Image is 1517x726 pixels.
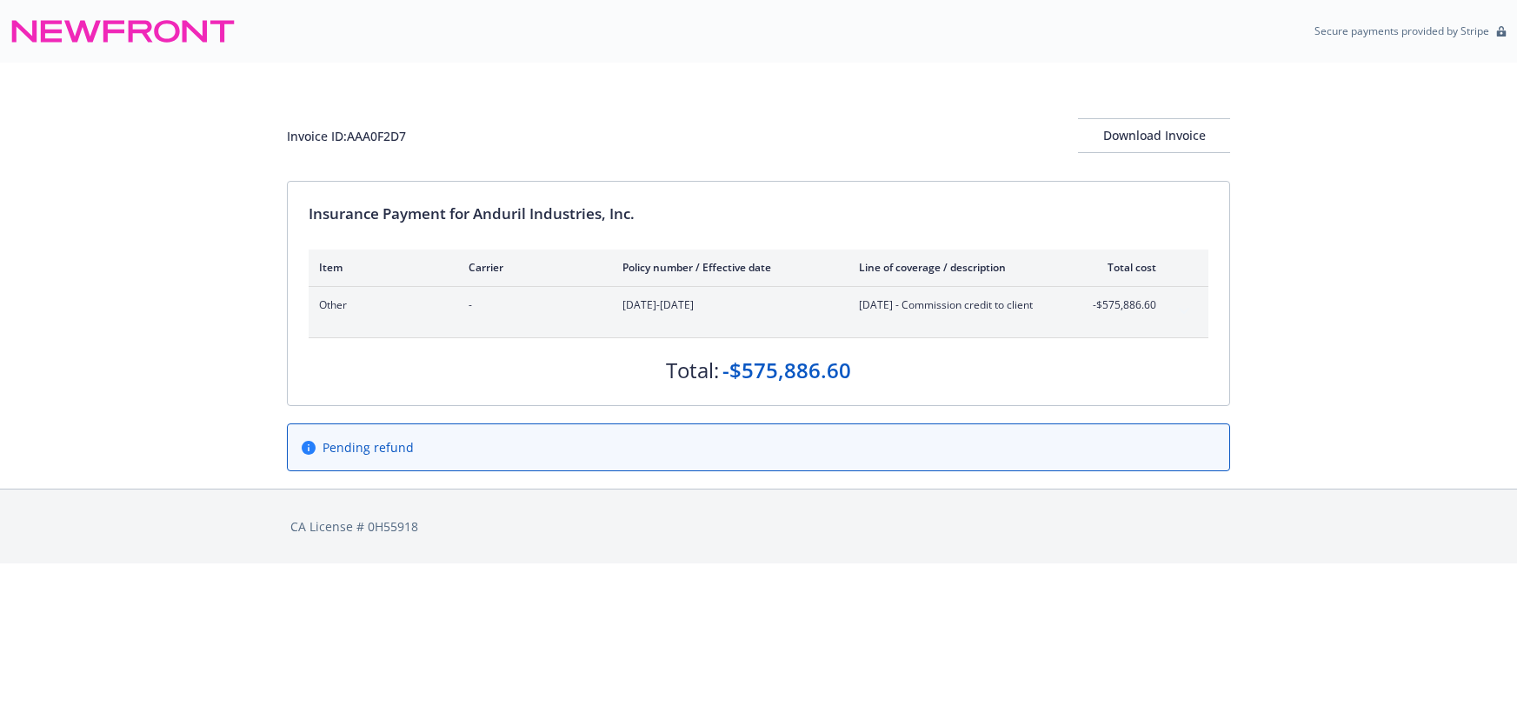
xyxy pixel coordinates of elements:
[622,260,831,275] div: Policy number / Effective date
[622,297,831,313] span: [DATE]-[DATE]
[319,260,441,275] div: Item
[1314,23,1489,38] p: Secure payments provided by Stripe
[1091,260,1156,275] div: Total cost
[859,297,1063,313] span: [DATE] - Commission credit to client
[469,297,595,313] span: -
[287,127,406,145] div: Invoice ID: AAA0F2D7
[1170,297,1198,325] button: expand content
[859,260,1063,275] div: Line of coverage / description
[309,287,1208,337] div: Other-[DATE]-[DATE][DATE] - Commission credit to client-$575,886.60expand content
[1078,119,1230,152] div: Download Invoice
[309,203,1208,225] div: Insurance Payment for Anduril Industries, Inc.
[290,517,1227,536] div: CA License # 0H55918
[1078,118,1230,153] button: Download Invoice
[469,260,595,275] div: Carrier
[666,356,719,385] div: Total:
[319,297,441,313] span: Other
[722,356,851,385] div: -$575,886.60
[1091,297,1156,313] span: -$575,886.60
[323,438,414,456] span: Pending refund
